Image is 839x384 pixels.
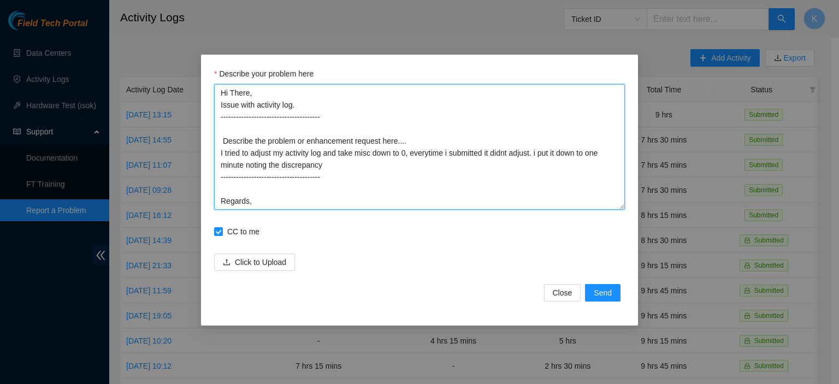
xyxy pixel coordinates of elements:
[594,287,612,299] span: Send
[235,256,286,268] span: Click to Upload
[585,284,621,302] button: Send
[544,284,581,302] button: Close
[214,253,295,271] button: uploadClick to Upload
[214,84,625,210] textarea: Describe your problem here
[214,68,314,80] label: Describe your problem here
[214,258,295,267] span: uploadClick to Upload
[223,258,231,267] span: upload
[223,226,264,238] span: CC to me
[553,287,572,299] span: Close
